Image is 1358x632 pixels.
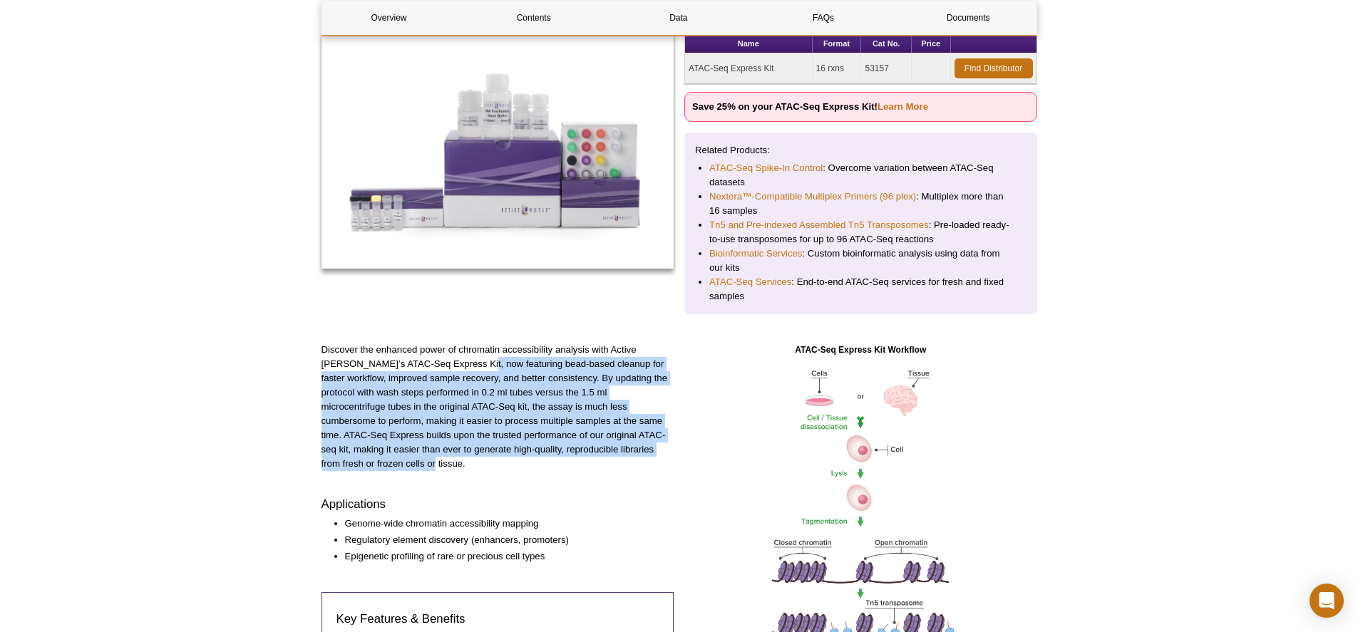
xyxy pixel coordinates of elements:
[709,161,823,175] a: ATAC-Seq Spike-In Control
[1310,584,1344,618] div: Open Intercom Messenger
[322,1,456,35] a: Overview
[813,34,862,53] th: Format
[322,33,674,269] img: ATAC-Seq Express Kit
[955,58,1033,78] a: Find Distributor
[901,1,1035,35] a: Documents
[756,1,890,35] a: FAQs
[709,161,1012,190] li: : Overcome variation between ATAC-Seq datasets
[709,247,1012,275] li: : Custom bioinformatic analysis using data from our kits
[345,533,660,547] li: Regulatory element discovery (enhancers, promoters)
[336,611,659,628] h3: Key Features & Benefits
[709,190,1012,218] li: : Multiplex more than 16 samples
[345,517,660,531] li: Genome-wide chromatin accessibility mapping
[912,34,951,53] th: Price
[345,549,660,564] li: Epigenetic profiling of rare or precious cell types
[685,53,813,84] td: ATAC-Seq Express Kit
[695,143,1027,157] p: Related Products:
[709,275,1012,304] li: : End-to-end ATAC-Seq services for fresh and fixed samples
[692,101,928,112] strong: Save 25% on your ATAC-Seq Express Kit!
[795,345,926,355] strong: ATAC-Seq Express Kit Workflow
[861,34,911,53] th: Cat No.
[709,190,916,204] a: Nextera™-Compatible Multiplex Primers (96 plex)
[612,1,746,35] a: Data
[813,53,862,84] td: 16 rxns
[878,101,928,112] a: Learn More
[467,1,601,35] a: Contents
[685,34,813,53] th: Name
[709,218,1012,247] li: : Pre-loaded ready-to-use transposomes for up to 96 ATAC-Seq reactions
[709,275,791,289] a: ATAC-Seq Services
[709,218,929,232] a: Tn5 and Pre-indexed Assembled Tn5 Transposomes
[322,343,674,471] p: Discover the enhanced power of chromatin accessibility analysis with Active [PERSON_NAME]’s ATAC-...
[861,53,911,84] td: 53157
[322,496,674,513] h3: Applications
[709,247,802,261] a: Bioinformatic Services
